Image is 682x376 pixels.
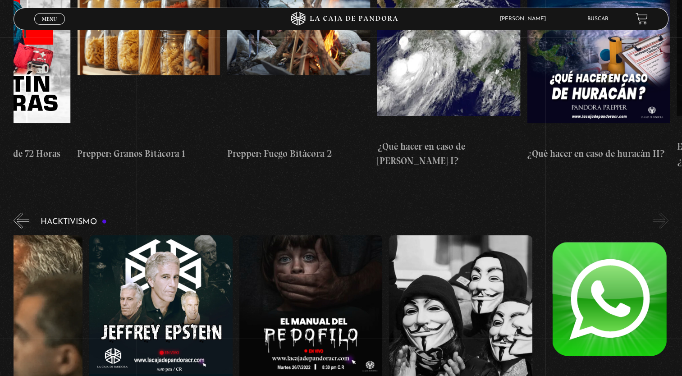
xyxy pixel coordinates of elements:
[653,213,668,229] button: Next
[41,218,107,226] h3: Hacktivismo
[636,13,648,25] a: View your shopping cart
[587,16,609,22] a: Buscar
[39,23,60,30] span: Cerrar
[14,213,29,229] button: Previous
[495,16,555,22] span: [PERSON_NAME]
[377,139,520,168] h4: ¿Qué hacer en caso de [PERSON_NAME] I?
[527,147,670,161] h4: ¿Qué hacer en caso de huracán II?
[42,16,57,22] span: Menu
[227,147,370,161] h4: Prepper: Fuego Bitácora 2
[77,147,220,161] h4: Prepper: Granos Bitácora 1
